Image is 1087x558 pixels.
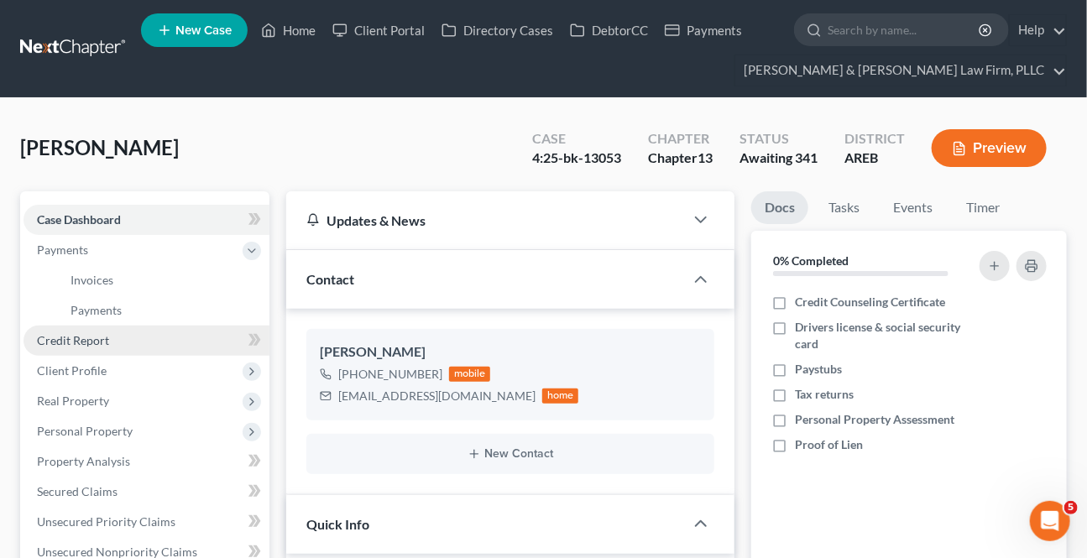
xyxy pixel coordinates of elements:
[24,507,269,537] a: Unsecured Priority Claims
[1030,501,1070,541] iframe: Intercom live chat
[795,386,854,403] span: Tax returns
[648,129,713,149] div: Chapter
[37,363,107,378] span: Client Profile
[37,484,118,498] span: Secured Claims
[24,477,269,507] a: Secured Claims
[175,24,232,37] span: New Case
[306,211,664,229] div: Updates & News
[735,55,1066,86] a: [PERSON_NAME] & [PERSON_NAME] Law Firm, PLLC
[37,424,133,438] span: Personal Property
[795,411,954,428] span: Personal Property Assessment
[648,149,713,168] div: Chapter
[562,15,656,45] a: DebtorCC
[532,129,621,149] div: Case
[320,447,701,461] button: New Contact
[844,149,905,168] div: AREB
[795,361,842,378] span: Paystubs
[37,394,109,408] span: Real Property
[1010,15,1066,45] a: Help
[306,271,354,287] span: Contact
[57,295,269,326] a: Payments
[37,333,109,347] span: Credit Report
[751,191,808,224] a: Docs
[880,191,946,224] a: Events
[37,242,88,257] span: Payments
[320,342,701,362] div: [PERSON_NAME]
[24,446,269,477] a: Property Analysis
[698,149,713,165] span: 13
[338,366,442,383] div: [PHONE_NUMBER]
[795,319,974,352] span: Drivers license & social security card
[24,326,269,356] a: Credit Report
[542,389,579,404] div: home
[37,454,130,468] span: Property Analysis
[37,514,175,529] span: Unsecured Priority Claims
[1064,501,1078,514] span: 5
[338,388,536,404] div: [EMAIL_ADDRESS][DOMAIN_NAME]
[828,14,981,45] input: Search by name...
[532,149,621,168] div: 4:25-bk-13053
[449,367,491,382] div: mobile
[932,129,1047,167] button: Preview
[795,294,945,310] span: Credit Counseling Certificate
[953,191,1013,224] a: Timer
[71,303,122,317] span: Payments
[773,253,849,268] strong: 0% Completed
[324,15,433,45] a: Client Portal
[795,436,863,453] span: Proof of Lien
[20,135,179,159] span: [PERSON_NAME]
[57,265,269,295] a: Invoices
[24,205,269,235] a: Case Dashboard
[306,516,369,532] span: Quick Info
[253,15,324,45] a: Home
[815,191,873,224] a: Tasks
[739,149,818,168] div: Awaiting 341
[433,15,562,45] a: Directory Cases
[71,273,113,287] span: Invoices
[37,212,121,227] span: Case Dashboard
[844,129,905,149] div: District
[656,15,750,45] a: Payments
[739,129,818,149] div: Status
